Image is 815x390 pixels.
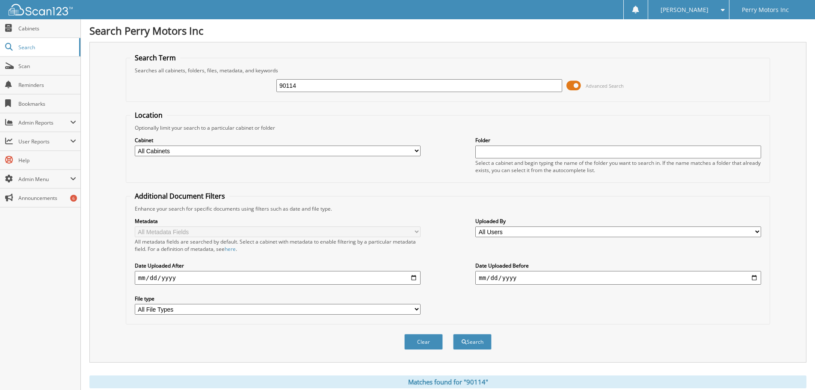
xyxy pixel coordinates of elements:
[742,7,789,12] span: Perry Motors Inc
[475,271,761,285] input: end
[586,83,624,89] span: Advanced Search
[70,195,77,202] div: 6
[135,262,421,269] label: Date Uploaded After
[130,110,167,120] legend: Location
[130,67,765,74] div: Searches all cabinets, folders, files, metadata, and keywords
[475,137,761,144] label: Folder
[130,191,229,201] legend: Additional Document Filters
[89,375,806,388] div: Matches found for "90114"
[475,262,761,269] label: Date Uploaded Before
[661,7,708,12] span: [PERSON_NAME]
[18,81,76,89] span: Reminders
[18,194,76,202] span: Announcements
[18,157,76,164] span: Help
[18,63,76,70] span: Scan
[453,334,492,350] button: Search
[475,159,761,174] div: Select a cabinet and begin typing the name of the folder you want to search in. If the name match...
[18,119,70,126] span: Admin Reports
[18,138,70,145] span: User Reports
[135,217,421,225] label: Metadata
[18,176,70,183] span: Admin Menu
[135,137,421,144] label: Cabinet
[135,238,421,253] div: All metadata fields are searched by default. Select a cabinet with metadata to enable filtering b...
[18,44,75,51] span: Search
[89,24,806,38] h1: Search Perry Motors Inc
[404,334,443,350] button: Clear
[135,271,421,285] input: start
[9,4,73,15] img: scan123-logo-white.svg
[475,217,761,225] label: Uploaded By
[225,245,236,253] a: here
[130,53,180,63] legend: Search Term
[135,295,421,302] label: File type
[18,25,76,32] span: Cabinets
[18,100,76,107] span: Bookmarks
[130,205,765,212] div: Enhance your search for specific documents using filters such as date and file type.
[130,124,765,131] div: Optionally limit your search to a particular cabinet or folder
